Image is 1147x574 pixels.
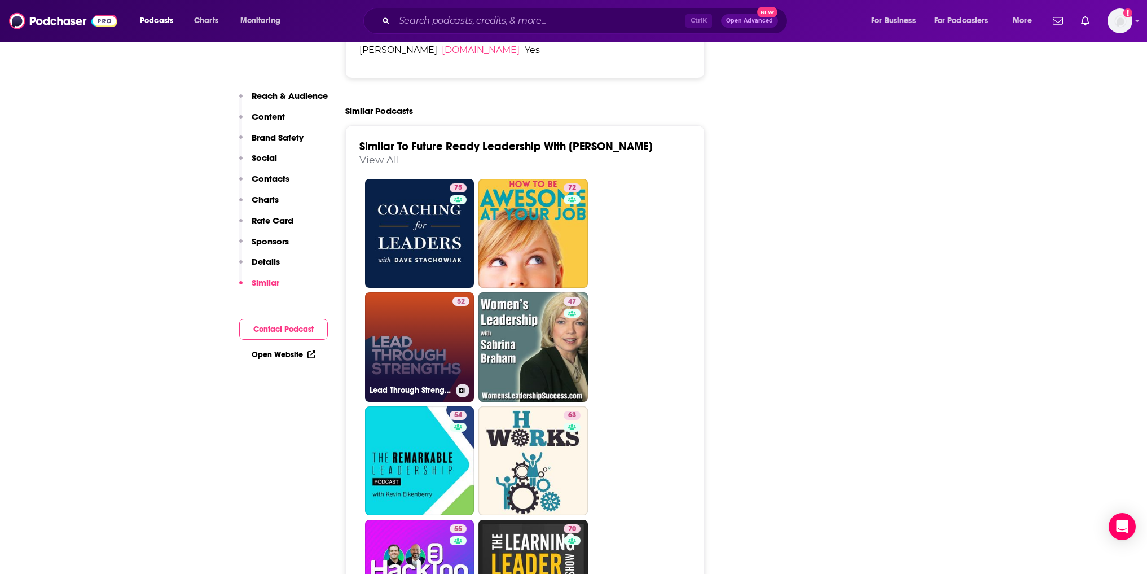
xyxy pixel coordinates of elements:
[478,406,588,516] a: 63
[394,12,685,30] input: Search podcasts, credits, & more...
[252,256,280,267] p: Details
[927,12,1005,30] button: open menu
[252,152,277,163] p: Social
[239,132,304,153] button: Brand Safety
[1013,13,1032,29] span: More
[365,292,474,402] a: 52Lead Through Strengths - Build a Training and Coaching Practice, Based on Strengths
[1076,11,1094,30] a: Show notifications dropdown
[187,12,225,30] a: Charts
[239,152,277,173] button: Social
[252,194,279,205] p: Charts
[252,173,289,184] p: Contacts
[1005,12,1046,30] button: open menu
[252,90,328,101] p: Reach & Audience
[454,524,462,535] span: 55
[721,14,778,28] button: Open AdvancedNew
[726,18,773,24] span: Open Advanced
[239,215,293,236] button: Rate Card
[374,8,798,34] div: Search podcasts, credits, & more...
[194,13,218,29] span: Charts
[564,524,581,533] a: 70
[365,179,474,288] a: 75
[239,194,279,215] button: Charts
[452,297,469,306] a: 52
[450,411,467,420] a: 54
[568,182,576,194] span: 72
[1108,8,1132,33] img: User Profile
[454,410,462,421] span: 54
[345,106,413,116] h2: Similar Podcasts
[240,13,280,29] span: Monitoring
[252,132,304,143] p: Brand Safety
[757,7,777,17] span: New
[478,292,588,402] a: 47
[564,411,581,420] a: 63
[450,183,467,192] a: 75
[934,13,988,29] span: For Podcasters
[564,297,581,306] a: 47
[457,296,465,308] span: 52
[239,319,328,340] button: Contact Podcast
[1108,8,1132,33] button: Show profile menu
[871,13,916,29] span: For Business
[239,236,289,257] button: Sponsors
[568,296,576,308] span: 47
[9,10,117,32] img: Podchaser - Follow, Share and Rate Podcasts
[239,277,279,298] button: Similar
[450,524,467,533] a: 55
[132,12,188,30] button: open menu
[239,256,280,277] button: Details
[1048,11,1067,30] a: Show notifications dropdown
[140,13,173,29] span: Podcasts
[525,45,608,55] span: Yes
[239,173,289,194] button: Contacts
[685,14,712,28] span: Ctrl K
[1123,8,1132,17] svg: Add a profile image
[239,111,285,132] button: Content
[232,12,295,30] button: open menu
[454,182,462,194] span: 75
[359,154,399,165] a: View All
[370,385,451,395] h3: Lead Through Strengths - Build a Training and Coaching Practice, Based on Strengths
[365,406,474,516] a: 54
[863,12,930,30] button: open menu
[252,111,285,122] p: Content
[442,45,520,55] a: [DOMAIN_NAME]
[252,236,289,247] p: Sponsors
[252,215,293,226] p: Rate Card
[359,139,652,154] a: Similar To Future Ready Leadership With [PERSON_NAME]
[568,524,576,535] span: 70
[568,410,576,421] span: 63
[1108,8,1132,33] span: Logged in as veronica.smith
[239,90,328,111] button: Reach & Audience
[478,179,588,288] a: 72
[252,350,315,360] a: Open Website
[564,183,581,192] a: 72
[1109,513,1136,540] div: Open Intercom Messenger
[252,277,279,288] p: Similar
[359,45,442,55] span: [PERSON_NAME]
